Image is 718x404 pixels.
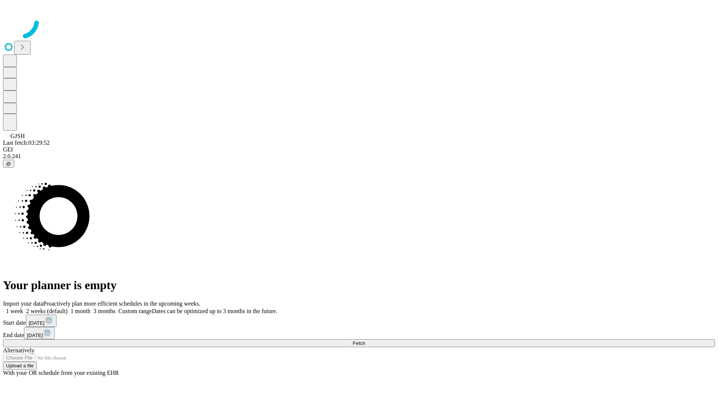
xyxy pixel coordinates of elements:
[3,315,715,327] div: Start date
[27,333,43,338] span: [DATE]
[71,308,90,314] span: 1 month
[10,133,25,139] span: GJSH
[26,308,68,314] span: 2 weeks (default)
[3,327,715,339] div: End date
[119,308,152,314] span: Custom range
[24,327,55,339] button: [DATE]
[3,140,50,146] span: Last fetch: 03:29:52
[3,339,715,347] button: Fetch
[29,320,45,326] span: [DATE]
[93,308,116,314] span: 3 months
[3,278,715,292] h1: Your planner is empty
[3,347,34,353] span: Alternatively
[3,160,14,168] button: @
[3,300,43,307] span: Import your data
[3,370,119,376] span: With your OR schedule from your existing EHR
[26,315,56,327] button: [DATE]
[6,161,11,166] span: @
[353,340,365,346] span: Fetch
[3,362,37,370] button: Upload a file
[43,300,200,307] span: Proactively plan more efficient schedules in the upcoming weeks.
[6,308,23,314] span: 1 week
[152,308,277,314] span: Dates can be optimized up to 3 months in the future.
[3,153,715,160] div: 2.0.241
[3,146,715,153] div: GEI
